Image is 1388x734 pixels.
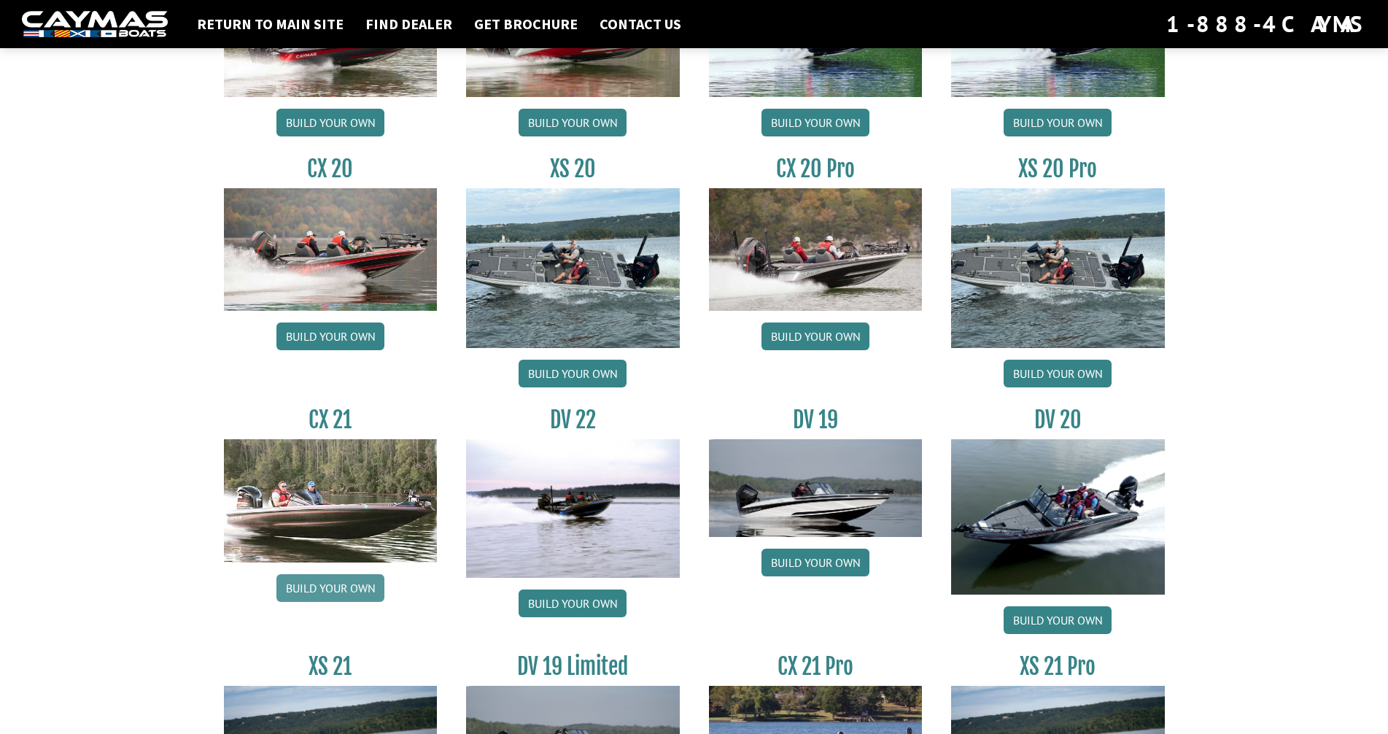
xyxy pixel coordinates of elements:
[358,15,460,34] a: Find Dealer
[519,360,627,387] a: Build your own
[709,155,923,182] h3: CX 20 Pro
[761,322,869,350] a: Build your own
[224,155,438,182] h3: CX 20
[22,11,168,38] img: white-logo-c9c8dbefe5ff5ceceb0f0178aa75bf4bb51f6bca0971e226c86eb53dfe498488.png
[951,188,1165,348] img: XS_20_resized.jpg
[709,406,923,433] h3: DV 19
[761,109,869,136] a: Build your own
[592,15,689,34] a: Contact Us
[519,590,627,617] a: Build your own
[709,439,923,537] img: dv-19-ban_from_website_for_caymas_connect.png
[1166,8,1366,40] div: 1-888-4CAYMAS
[951,653,1165,680] h3: XS 21 Pro
[951,406,1165,433] h3: DV 20
[276,109,384,136] a: Build your own
[467,15,585,34] a: Get Brochure
[276,322,384,350] a: Build your own
[519,109,627,136] a: Build your own
[466,188,680,348] img: XS_20_resized.jpg
[761,549,869,576] a: Build your own
[709,188,923,311] img: CX-20Pro_thumbnail.jpg
[951,155,1165,182] h3: XS 20 Pro
[466,155,680,182] h3: XS 20
[951,439,1165,595] img: DV_20_from_website_for_caymas_connect.png
[224,188,438,311] img: CX-20_thumbnail.jpg
[466,439,680,578] img: DV22_original_motor_cropped_for_caymas_connect.jpg
[1004,360,1112,387] a: Build your own
[466,653,680,680] h3: DV 19 Limited
[466,406,680,433] h3: DV 22
[276,574,384,602] a: Build your own
[224,439,438,562] img: CX21_thumb.jpg
[190,15,351,34] a: Return to main site
[1004,109,1112,136] a: Build your own
[709,653,923,680] h3: CX 21 Pro
[224,653,438,680] h3: XS 21
[224,406,438,433] h3: CX 21
[1004,606,1112,634] a: Build your own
